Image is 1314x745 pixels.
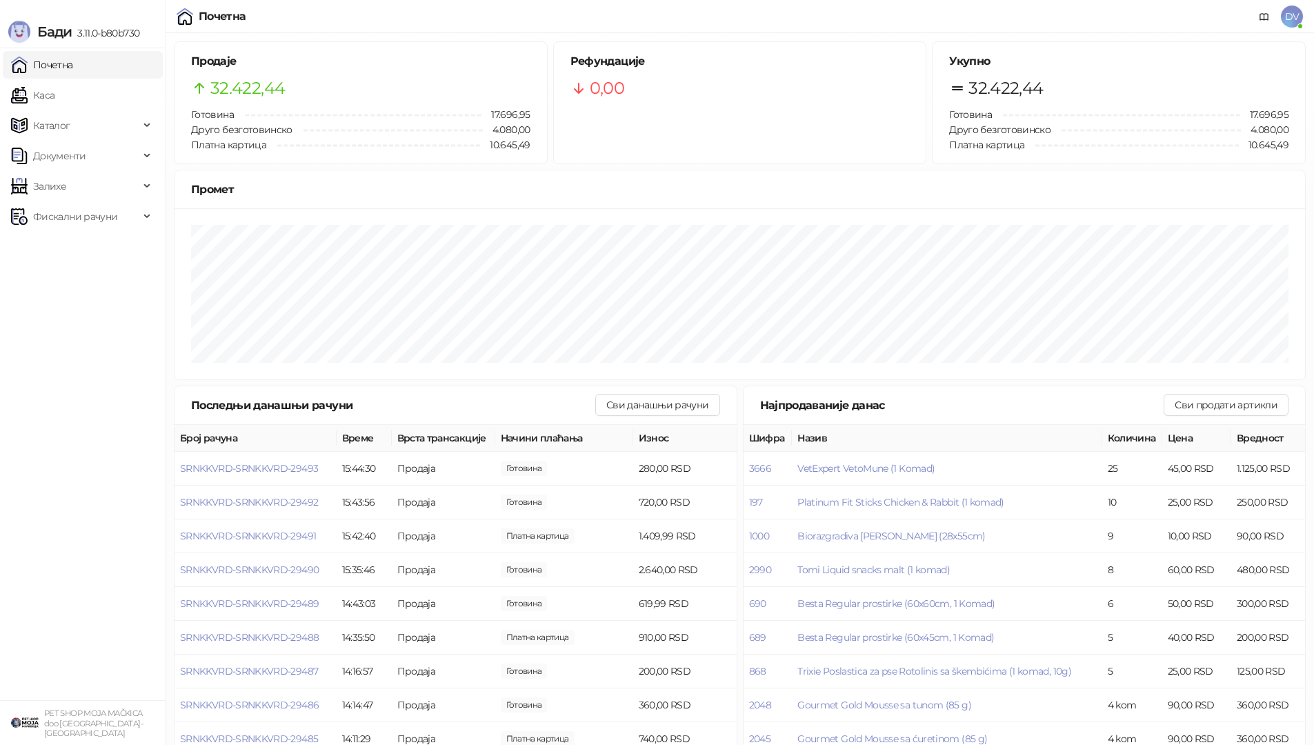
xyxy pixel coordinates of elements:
[191,123,292,136] span: Друго безготовинско
[337,553,392,587] td: 15:35:46
[633,688,737,722] td: 360,00 RSD
[1231,452,1305,486] td: 1.125,00 RSD
[744,425,793,452] th: Шифра
[1231,519,1305,553] td: 90,00 RSD
[191,181,1288,198] div: Промет
[210,75,285,101] span: 32.422,44
[180,496,318,508] span: SRNKKVRD-SRNKKVRD-29492
[797,733,987,745] button: Gourmet Gold Mousse sa ćuretinom (85 g)
[33,203,117,230] span: Фискални рачуни
[1164,394,1288,416] button: Сви продати артикли
[191,397,595,414] div: Последњи данашњи рачуни
[191,53,530,70] h5: Продаје
[501,562,548,577] span: 5.040,00
[501,664,548,679] span: 200,00
[44,708,143,738] small: PET SHOP MOJA MAČKICA doo [GEOGRAPHIC_DATA]-[GEOGRAPHIC_DATA]
[1231,688,1305,722] td: 360,00 RSD
[949,53,1288,70] h5: Укупно
[392,425,495,452] th: Врста трансакције
[191,108,234,121] span: Готовина
[633,452,737,486] td: 280,00 RSD
[1240,107,1288,122] span: 17.696,95
[501,528,575,544] span: 1.409,99
[1102,688,1162,722] td: 4 kom
[633,655,737,688] td: 200,00 RSD
[481,107,530,122] span: 17.696,95
[749,496,763,508] button: 197
[797,597,995,610] button: Besta Regular prostirke (60x60cm, 1 Komad)
[1162,655,1231,688] td: 25,00 RSD
[1102,425,1162,452] th: Количина
[633,425,737,452] th: Износ
[1231,425,1305,452] th: Вредност
[749,564,771,576] button: 2990
[1241,122,1288,137] span: 4.080,00
[501,596,548,611] span: 1.020,00
[1102,621,1162,655] td: 5
[1281,6,1303,28] span: DV
[792,425,1102,452] th: Назив
[1102,587,1162,621] td: 6
[180,631,319,644] button: SRNKKVRD-SRNKKVRD-29488
[180,462,318,475] button: SRNKKVRD-SRNKKVRD-29493
[1231,655,1305,688] td: 125,00 RSD
[1253,6,1275,28] a: Документација
[337,519,392,553] td: 15:42:40
[633,621,737,655] td: 910,00 RSD
[33,142,86,170] span: Документи
[392,553,495,587] td: Продаја
[1162,621,1231,655] td: 40,00 RSD
[797,699,971,711] button: Gourmet Gold Mousse sa tunom (85 g)
[797,564,950,576] span: Tomi Liquid snacks malt (1 komad)
[337,621,392,655] td: 14:35:50
[749,597,766,610] button: 690
[37,23,72,40] span: Бади
[1102,486,1162,519] td: 10
[337,587,392,621] td: 14:43:03
[749,462,771,475] button: 3666
[337,655,392,688] td: 14:16:57
[949,139,1024,151] span: Платна картица
[797,462,935,475] button: VetExpert VetoMune (1 Komad)
[392,452,495,486] td: Продаја
[797,631,994,644] span: Besta Regular prostirke (60x45cm, 1 Komad)
[33,172,66,200] span: Залихе
[501,495,548,510] span: 1.000,00
[392,486,495,519] td: Продаја
[1102,519,1162,553] td: 9
[180,699,319,711] button: SRNKKVRD-SRNKKVRD-29486
[570,53,910,70] h5: Рефундације
[480,137,530,152] span: 10.645,49
[191,139,266,151] span: Платна картица
[1162,425,1231,452] th: Цена
[180,564,319,576] button: SRNKKVRD-SRNKKVRD-29490
[175,425,337,452] th: Број рачуна
[180,530,316,542] button: SRNKKVRD-SRNKKVRD-29491
[501,697,548,713] span: 500,00
[1162,553,1231,587] td: 60,00 RSD
[949,108,992,121] span: Готовина
[180,597,319,610] button: SRNKKVRD-SRNKKVRD-29489
[495,425,633,452] th: Начини плаћања
[337,452,392,486] td: 15:44:30
[8,21,30,43] img: Logo
[1231,587,1305,621] td: 300,00 RSD
[1231,486,1305,519] td: 250,00 RSD
[392,688,495,722] td: Продаја
[337,425,392,452] th: Време
[337,688,392,722] td: 14:14:47
[797,496,1004,508] button: Platinum Fit Sticks Chicken & Rabbit (1 komad)
[1162,587,1231,621] td: 50,00 RSD
[180,733,318,745] span: SRNKKVRD-SRNKKVRD-29485
[797,665,1071,677] button: Trixie Poslastica za pse Rotolinis sa škembićima (1 komad, 10g)
[11,709,39,737] img: 64x64-companyLogo-9f44b8df-f022-41eb-b7d6-300ad218de09.png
